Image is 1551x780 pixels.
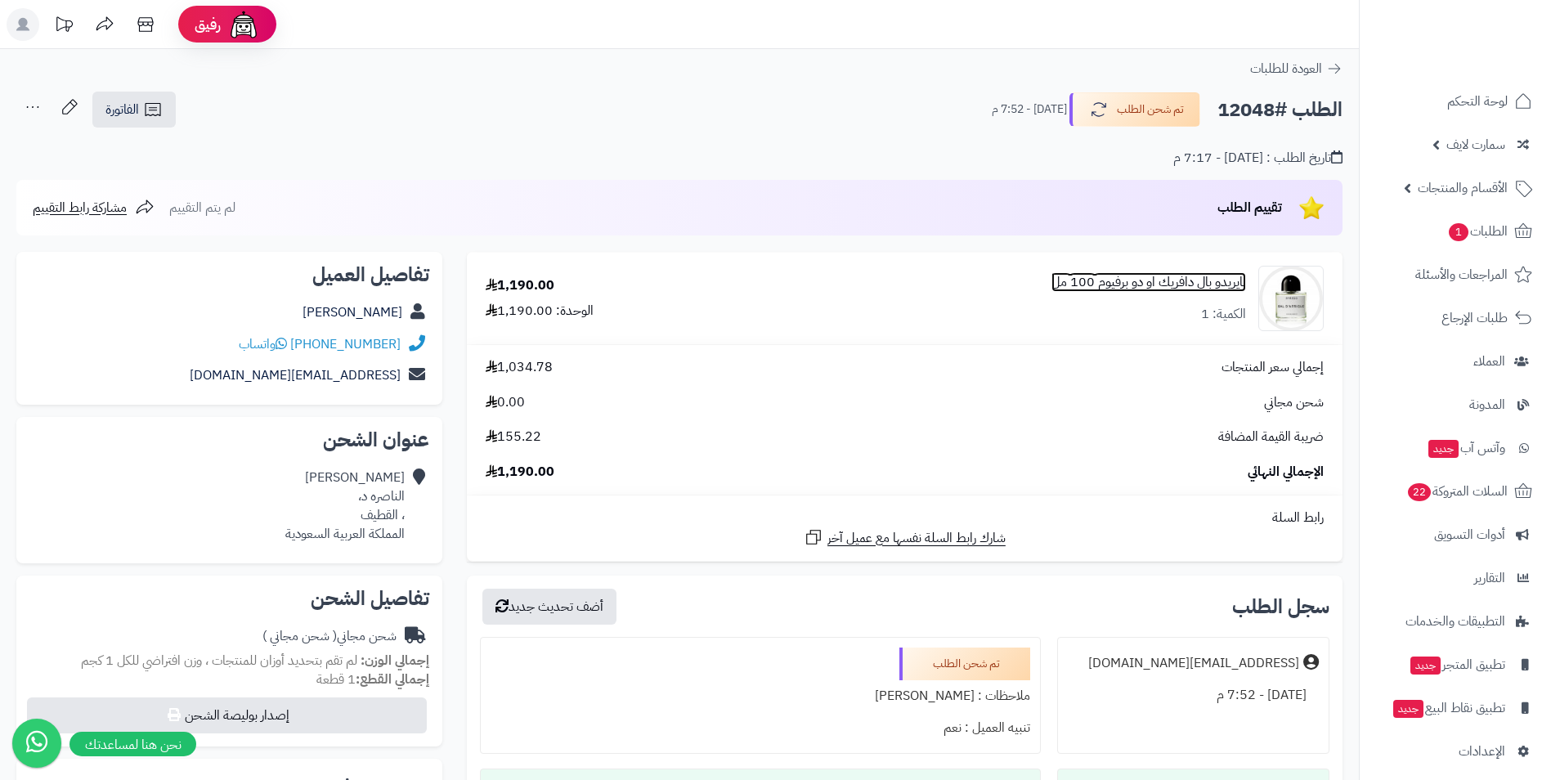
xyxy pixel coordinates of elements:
[1408,483,1431,501] span: 22
[190,365,401,385] a: [EMAIL_ADDRESS][DOMAIN_NAME]
[1459,740,1505,763] span: الإعدادات
[1250,59,1322,78] span: العودة للطلبات
[1201,305,1246,324] div: الكمية: 1
[262,626,337,646] span: ( شحن مجاني )
[1369,385,1541,424] a: المدونة
[169,198,235,217] span: لم يتم التقييم
[486,393,525,412] span: 0.00
[1446,133,1505,156] span: سمارت لايف
[1409,653,1505,676] span: تطبيق المتجر
[1259,266,1323,331] img: 7340032806038_byredo_byredo_bal_d_afrique_edp_50ml_1-90x90.jpg
[361,651,429,670] strong: إجمالي الوزن:
[1369,645,1541,684] a: تطبيق المتجرجديد
[1369,558,1541,598] a: التقارير
[239,334,287,354] a: واتساب
[827,529,1006,548] span: شارك رابط السلة نفسها مع عميل آخر
[227,8,260,41] img: ai-face.png
[1232,597,1329,616] h3: سجل الطلب
[1369,602,1541,641] a: التطبيقات والخدمات
[1218,428,1324,446] span: ضريبة القيمة المضافة
[33,198,155,217] a: مشاركة رابط التقييم
[486,302,594,321] div: الوحدة: 1,190.00
[1369,212,1541,251] a: الطلبات1
[1369,472,1541,511] a: السلات المتروكة22
[285,468,405,543] div: [PERSON_NAME] الناصره د، ، القطيف المملكة العربية السعودية
[491,712,1030,744] div: تنبيه العميل : نعم
[1406,480,1508,503] span: السلات المتروكة
[1369,342,1541,381] a: العملاء
[29,430,429,450] h2: عنوان الشحن
[1222,358,1324,377] span: إجمالي سعر المنتجات
[27,697,427,733] button: إصدار بوليصة الشحن
[92,92,176,128] a: الفاتورة
[1410,657,1441,675] span: جديد
[29,589,429,608] h2: تفاصيل الشحن
[486,358,553,377] span: 1,034.78
[1469,393,1505,416] span: المدونة
[486,463,554,482] span: 1,190.00
[1474,567,1505,589] span: التقارير
[1217,198,1282,217] span: تقييم الطلب
[43,8,84,45] a: تحديثات المنصة
[195,15,221,34] span: رفيق
[262,627,397,646] div: شحن مجاني
[482,589,616,625] button: أضف تحديث جديد
[1248,463,1324,482] span: الإجمالي النهائي
[899,648,1030,680] div: تم شحن الطلب
[1369,688,1541,728] a: تطبيق نقاط البيعجديد
[356,670,429,689] strong: إجمالي القطع:
[473,509,1336,527] div: رابط السلة
[491,680,1030,712] div: ملاحظات : [PERSON_NAME]
[1173,149,1343,168] div: تاريخ الطلب : [DATE] - 7:17 م
[290,334,401,354] a: [PHONE_NUMBER]
[1217,93,1343,127] h2: الطلب #12048
[1088,654,1299,673] div: [EMAIL_ADDRESS][DOMAIN_NAME]
[1051,273,1246,292] a: بايريدو بال دافريك او دو برفيوم 100 مل
[1250,59,1343,78] a: العودة للطلبات
[486,276,554,295] div: 1,190.00
[1434,523,1505,546] span: أدوات التسويق
[1427,437,1505,459] span: وآتس آب
[33,198,127,217] span: مشاركة رابط التقييم
[1415,263,1508,286] span: المراجعات والأسئلة
[992,101,1067,118] small: [DATE] - 7:52 م
[486,428,541,446] span: 155.22
[1369,298,1541,338] a: طلبات الإرجاع
[303,303,402,322] a: [PERSON_NAME]
[81,651,357,670] span: لم تقم بتحديد أوزان للمنتجات ، وزن افتراضي للكل 1 كجم
[1369,515,1541,554] a: أدوات التسويق
[1068,679,1319,711] div: [DATE] - 7:52 م
[804,527,1006,548] a: شارك رابط السلة نفسها مع عميل آخر
[1441,307,1508,329] span: طلبات الإرجاع
[1369,732,1541,771] a: الإعدادات
[1447,90,1508,113] span: لوحة التحكم
[1392,697,1505,719] span: تطبيق نقاط البيع
[105,100,139,119] span: الفاتورة
[1069,92,1200,127] button: تم شحن الطلب
[1369,82,1541,121] a: لوحة التحكم
[1473,350,1505,373] span: العملاء
[1264,393,1324,412] span: شحن مجاني
[1449,223,1468,241] span: 1
[1369,428,1541,468] a: وآتس آبجديد
[1369,255,1541,294] a: المراجعات والأسئلة
[1405,610,1505,633] span: التطبيقات والخدمات
[316,670,429,689] small: 1 قطعة
[1418,177,1508,199] span: الأقسام والمنتجات
[1393,700,1423,718] span: جديد
[1428,440,1459,458] span: جديد
[29,265,429,285] h2: تفاصيل العميل
[1447,220,1508,243] span: الطلبات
